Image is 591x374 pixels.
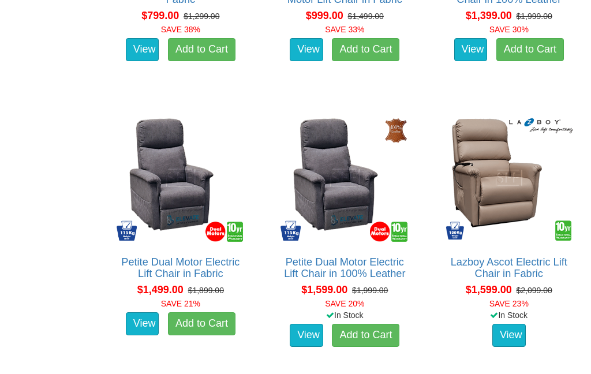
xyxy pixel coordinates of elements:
[126,312,159,335] a: View
[184,12,219,21] del: $1,299.00
[137,284,184,296] span: $1,499.00
[161,25,200,34] font: SAVE 38%
[517,12,552,21] del: $1,999.00
[114,111,248,245] img: Petite Dual Motor Electric Lift Chair in Fabric
[489,25,529,34] font: SAVE 30%
[451,256,567,279] a: Lazboy Ascot Electric Lift Chair in Fabric
[301,284,347,296] span: $1,599.00
[517,286,552,295] del: $2,099.00
[284,256,405,279] a: Petite Dual Motor Electric Lift Chair in 100% Leather
[466,284,512,296] span: $1,599.00
[325,299,364,308] font: SAVE 20%
[332,324,399,347] a: Add to Cart
[352,286,388,295] del: $1,999.00
[161,299,200,308] font: SAVE 21%
[290,324,323,347] a: View
[269,309,420,321] div: In Stock
[442,111,576,245] img: Lazboy Ascot Electric Lift Chair in Fabric
[278,111,412,245] img: Petite Dual Motor Electric Lift Chair in 100% Leather
[454,38,488,61] a: View
[466,10,512,21] span: $1,399.00
[496,38,564,61] a: Add to Cart
[168,312,235,335] a: Add to Cart
[348,12,384,21] del: $1,499.00
[325,25,364,34] font: SAVE 33%
[306,10,343,21] span: $999.00
[290,38,323,61] a: View
[121,256,240,279] a: Petite Dual Motor Electric Lift Chair in Fabric
[433,309,585,321] div: In Stock
[126,38,159,61] a: View
[492,324,526,347] a: View
[332,38,399,61] a: Add to Cart
[188,286,224,295] del: $1,899.00
[168,38,235,61] a: Add to Cart
[489,299,529,308] font: SAVE 23%
[141,10,179,21] span: $799.00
